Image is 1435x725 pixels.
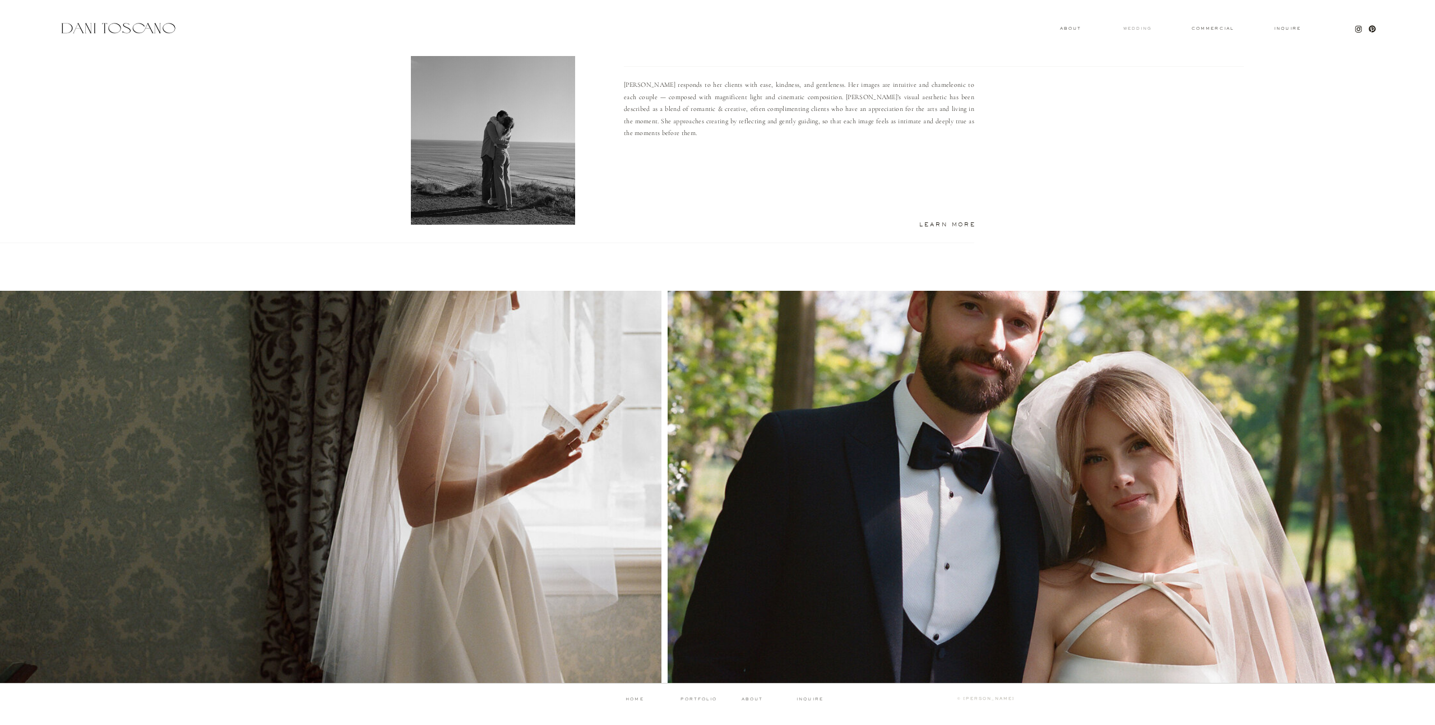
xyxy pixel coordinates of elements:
[1119,26,1156,30] a: wedding
[957,696,1015,701] b: © [PERSON_NAME]
[671,697,726,702] a: portfolio
[1187,26,1239,31] a: commercial
[607,697,663,702] a: home
[624,79,974,204] p: [PERSON_NAME] responds to her clients with ease, kindness, and gentleness. Her images are intuiti...
[742,697,772,702] a: about
[878,222,976,227] a: Learn More
[892,696,1015,702] a: © [PERSON_NAME]
[624,45,901,55] h3: Leading with warmth,
[792,697,828,703] a: inquire
[1270,26,1306,32] a: Inquire
[1058,26,1083,30] a: About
